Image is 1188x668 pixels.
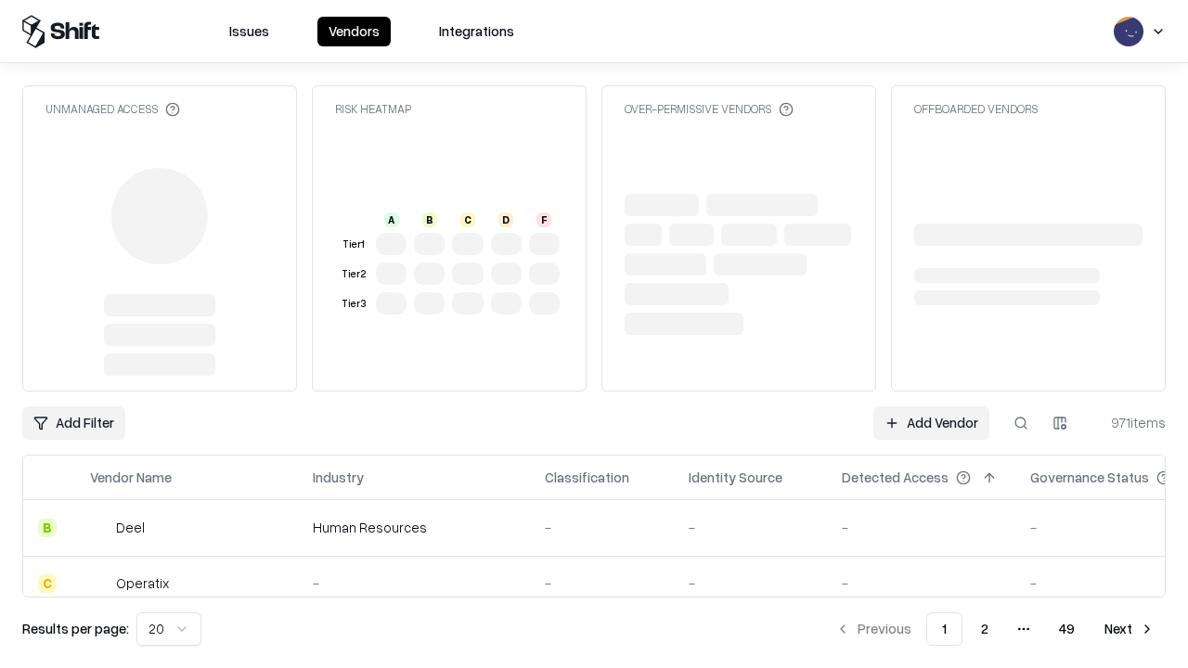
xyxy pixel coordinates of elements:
div: Human Resources [313,518,515,537]
button: Issues [218,17,280,46]
div: B [422,212,437,227]
div: F [536,212,551,227]
div: Detected Access [842,468,949,487]
div: C [38,574,57,593]
div: Identity Source [689,468,782,487]
nav: pagination [824,612,1166,646]
p: Results per page: [22,619,129,638]
div: Risk Heatmap [335,101,411,117]
div: Unmanaged Access [45,101,180,117]
div: A [384,212,399,227]
div: Tier 2 [339,266,368,282]
div: Offboarded Vendors [914,101,1038,117]
div: - [689,518,812,537]
div: D [498,212,513,227]
button: 49 [1044,612,1090,646]
img: Operatix [90,574,109,593]
div: - [689,573,812,593]
div: Industry [313,468,364,487]
div: Over-Permissive Vendors [625,101,794,117]
button: Vendors [317,17,391,46]
button: Add Filter [22,406,125,440]
div: - [545,573,659,593]
div: B [38,519,57,537]
div: Tier 3 [339,296,368,312]
img: Deel [90,519,109,537]
a: Add Vendor [873,406,989,440]
button: 1 [926,612,962,646]
div: - [842,518,1001,537]
div: 971 items [1091,413,1166,432]
div: Tier 1 [339,237,368,252]
button: Integrations [428,17,525,46]
div: Classification [545,468,629,487]
div: Deel [116,518,145,537]
div: Operatix [116,573,169,593]
div: - [545,518,659,537]
div: Vendor Name [90,468,172,487]
button: Next [1093,612,1166,646]
div: C [460,212,475,227]
div: - [313,573,515,593]
button: 2 [966,612,1003,646]
div: Governance Status [1030,468,1149,487]
div: - [842,573,1001,593]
